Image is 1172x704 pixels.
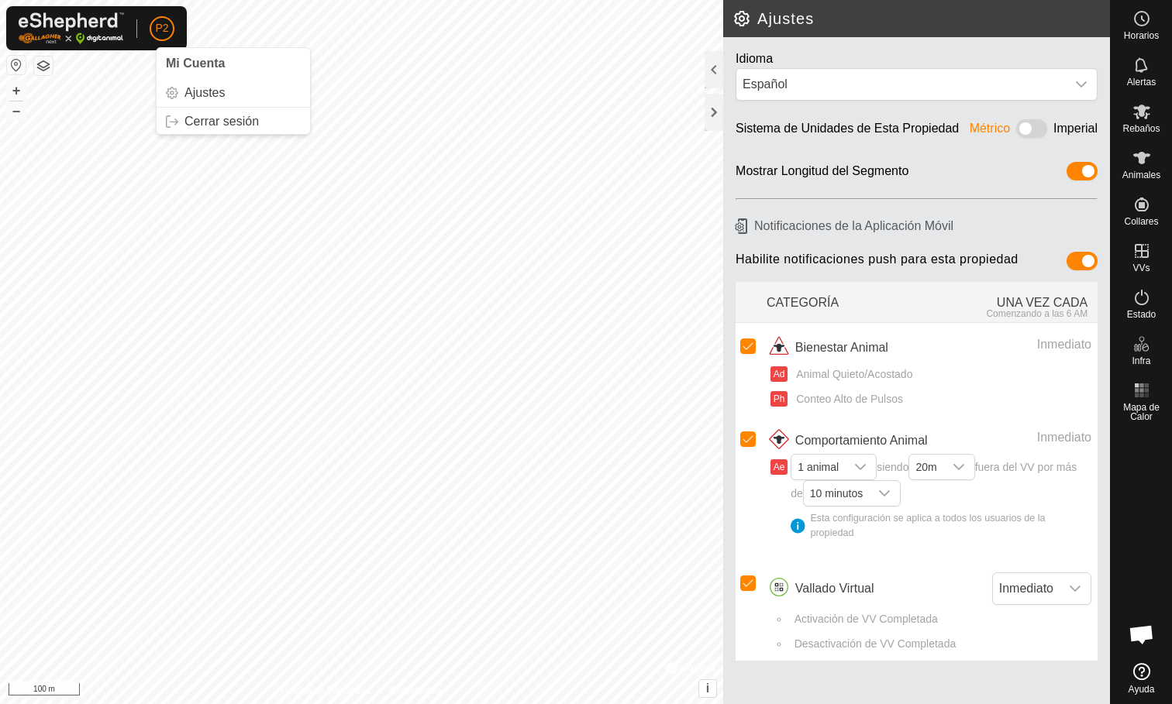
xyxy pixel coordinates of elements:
a: Política de Privacidad [281,684,371,698]
span: Mi Cuenta [166,57,225,70]
span: Animales [1122,170,1160,180]
span: Horarios [1124,31,1159,40]
a: Contáctenos [390,684,442,698]
span: siendo fuera del VV por más de [791,461,1091,541]
div: Comenzando a las 6 AM [932,308,1088,319]
img: icono de vallados cirtuales [767,576,791,601]
div: Idioma [736,50,1098,68]
span: Español [736,69,1066,100]
span: Vallado Virtual [795,579,874,598]
button: + [7,81,26,100]
a: Cerrar sesión [157,109,310,134]
span: Cerrar sesión [184,115,259,128]
button: Ae [770,459,788,475]
img: Logo Gallagher [19,12,124,44]
div: dropdown trigger [869,481,900,506]
div: Métrico [970,119,1010,143]
div: Esta configuración se aplica a todos los usuarios de la propiedad [791,511,1091,541]
span: Ajustes [184,87,225,99]
div: Mostrar Longitud del Segmento [736,162,908,186]
span: Desactivación de VV Completada [789,636,957,652]
span: Conteo Alto de Pulsos [791,391,903,407]
h6: Notificaciones de la Aplicación Móvil [729,212,1104,239]
span: i [706,682,709,695]
span: Estado [1127,310,1156,319]
div: CATEGORÍA [767,285,932,319]
div: dropdown trigger [943,455,974,479]
h2: Ajustes [732,9,1110,28]
span: Alertas [1127,77,1156,87]
div: Inmediato [956,335,1091,354]
span: Habilite notificaciones push para esta propiedad [736,252,1019,276]
button: Restablecer Mapa [7,56,26,74]
div: UNA VEZ CADA [932,285,1098,319]
button: Ad [770,366,788,382]
button: – [7,101,26,120]
span: Activación de VV Completada [789,611,938,627]
span: VVs [1132,263,1150,273]
span: 10 minutos [804,481,869,506]
img: icono de bienestar animal [767,335,791,360]
div: dropdown trigger [845,455,876,479]
span: Collares [1124,217,1158,226]
span: P2 [155,20,168,36]
span: Ayuda [1129,685,1155,694]
button: Capas del Mapa [34,57,53,75]
a: Ayuda [1111,657,1172,700]
span: 1 animal [791,455,845,479]
span: Bienestar Animal [795,338,888,357]
div: Chat abierto [1119,611,1165,658]
span: Animal Quieto/Acostado [791,366,912,383]
img: icono de comportamiento animal [767,428,791,453]
span: Mapa de Calor [1115,403,1168,421]
div: Español [743,75,1060,94]
div: dropdown trigger [1066,69,1097,100]
span: Comportamiento Animal [795,431,928,450]
button: i [699,680,716,697]
span: 20m [909,455,943,479]
button: Ph [770,391,788,407]
div: Inmediato [956,428,1091,447]
div: Sistema de Unidades de Esta Propiedad [736,119,959,143]
span: Inmediato [993,573,1060,604]
span: Rebaños [1122,124,1160,133]
a: Ajustes [157,81,310,105]
div: Imperial [1053,119,1098,143]
div: dropdown trigger [1060,573,1091,604]
span: Infra [1132,356,1150,366]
